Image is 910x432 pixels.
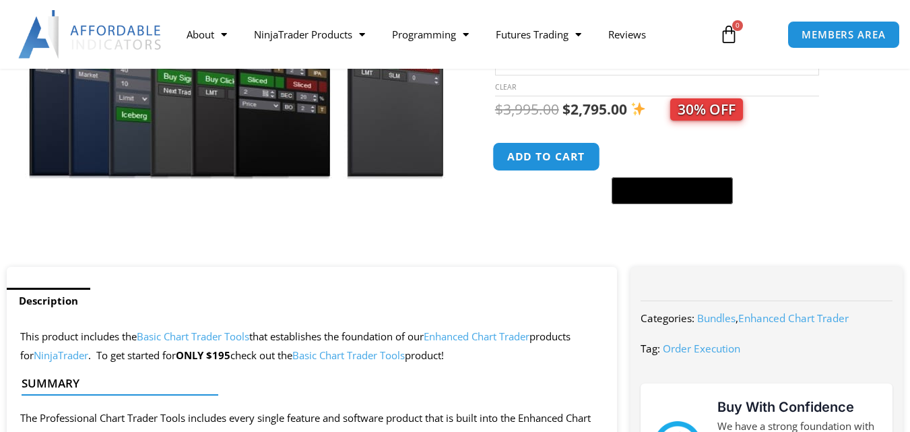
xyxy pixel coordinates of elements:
button: Add to cart [492,142,600,171]
bdi: 3,995.00 [495,100,559,119]
span: Tag: [641,342,660,355]
a: Enhanced Chart Trader [424,330,529,343]
span: 0 [732,20,743,31]
iframe: Secure express checkout frame [609,141,730,173]
a: Reviews [595,19,659,50]
a: Basic Chart Trader Tools [292,348,405,362]
a: Description [7,288,90,314]
a: Basic Chart Trader Tools [137,330,249,343]
a: Futures Trading [482,19,595,50]
a: About [173,19,240,50]
a: Clear options [495,82,516,92]
img: LogoAI | Affordable Indicators – NinjaTrader [18,10,163,59]
span: check out the product! [230,348,444,362]
img: ✨ [631,102,645,116]
a: NinjaTrader [34,348,88,362]
a: MEMBERS AREA [787,21,900,49]
button: Buy with GPay [612,177,733,204]
span: MEMBERS AREA [802,30,886,40]
iframe: PayPal Message 1 [495,212,876,224]
span: , [697,311,849,325]
h3: Buy With Confidence [717,397,879,417]
p: This product includes the that establishes the foundation of our products for . To get started for [20,328,604,365]
nav: Menu [173,19,710,50]
span: $ [495,100,503,119]
a: Bundles [697,311,736,325]
span: Categories: [641,311,694,325]
bdi: 2,795.00 [562,100,627,119]
a: Enhanced Chart Trader [738,311,849,325]
a: 0 [699,15,758,54]
a: Programming [379,19,482,50]
a: NinjaTrader Products [240,19,379,50]
a: Order Execution [663,342,740,355]
h4: Summary [22,377,591,390]
span: 30% OFF [670,98,743,121]
span: $ [562,100,571,119]
strong: ONLY $195 [176,348,230,362]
